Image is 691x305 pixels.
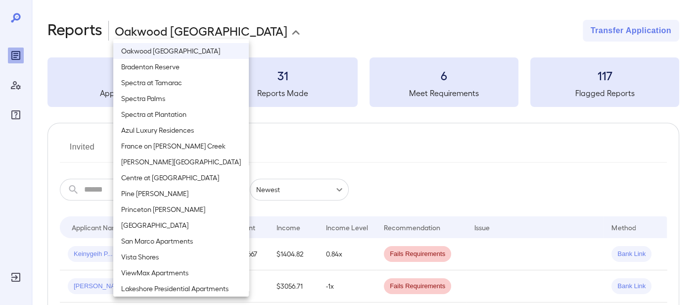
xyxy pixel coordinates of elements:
li: Azul Luxury Residences [113,122,249,138]
li: Lakeshore Presidential Apartments [113,281,249,297]
li: Bradenton Reserve [113,59,249,75]
li: Vista Shores [113,249,249,265]
li: Oakwood [GEOGRAPHIC_DATA] [113,43,249,59]
li: San Marco Apartments [113,233,249,249]
li: Spectra at Plantation [113,106,249,122]
li: Spectra at Tamarac [113,75,249,91]
li: ViewMax Apartments [113,265,249,281]
li: [GEOGRAPHIC_DATA] [113,217,249,233]
li: France on [PERSON_NAME] Creek [113,138,249,154]
li: Spectra Palms [113,91,249,106]
li: Pine [PERSON_NAME] [113,186,249,202]
li: Centre at [GEOGRAPHIC_DATA] [113,170,249,186]
li: Princeton [PERSON_NAME] [113,202,249,217]
li: [PERSON_NAME][GEOGRAPHIC_DATA] [113,154,249,170]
